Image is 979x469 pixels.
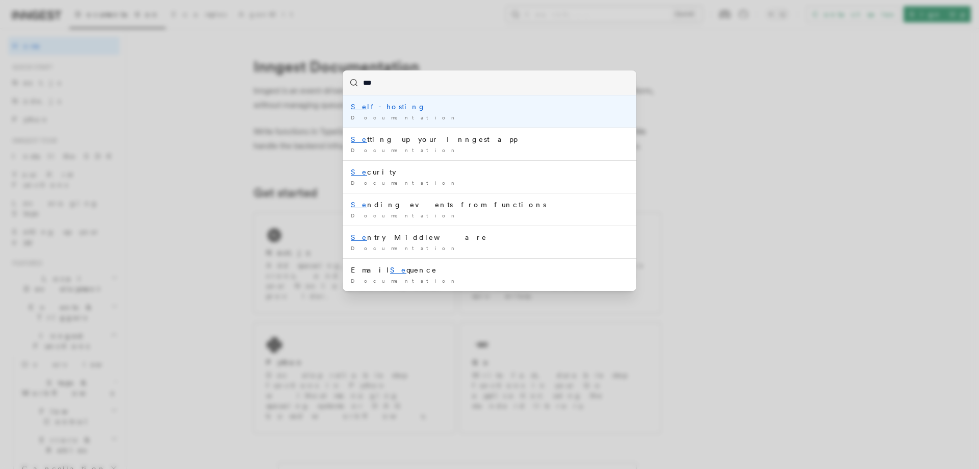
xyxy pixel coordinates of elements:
[351,147,458,153] span: Documentation
[351,201,367,209] mark: Se
[351,212,458,218] span: Documentation
[351,167,628,177] div: curity
[351,168,367,176] mark: Se
[351,102,628,112] div: lf-hosting
[351,232,628,242] div: ntry Middleware
[390,266,406,274] mark: Se
[351,103,367,111] mark: Se
[351,265,628,275] div: Email quence
[351,245,458,251] span: Documentation
[351,278,458,284] span: Documentation
[351,134,628,144] div: tting up your Inngest app
[351,180,458,186] span: Documentation
[351,233,367,241] mark: Se
[351,114,458,120] span: Documentation
[351,135,367,143] mark: Se
[351,200,628,210] div: nding events from functions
